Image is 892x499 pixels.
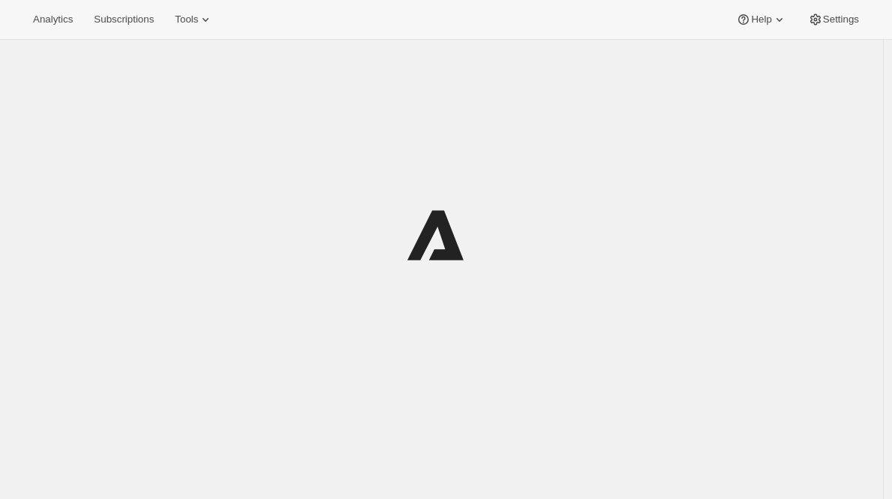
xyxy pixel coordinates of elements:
[33,14,73,26] span: Analytics
[166,9,222,30] button: Tools
[24,9,82,30] button: Analytics
[727,9,795,30] button: Help
[85,9,163,30] button: Subscriptions
[175,14,198,26] span: Tools
[751,14,771,26] span: Help
[799,9,868,30] button: Settings
[94,14,154,26] span: Subscriptions
[823,14,859,26] span: Settings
